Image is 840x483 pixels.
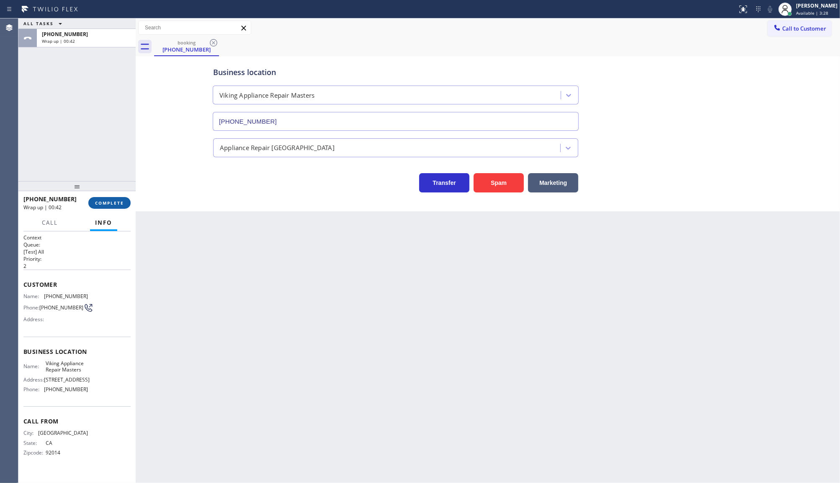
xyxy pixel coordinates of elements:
span: COMPLETE [95,200,124,206]
span: 92014 [46,449,88,456]
span: [STREET_ADDRESS] [44,377,90,383]
span: Call [42,219,58,226]
span: Wrap up | 00:42 [23,204,62,211]
span: Available | 3:28 [796,10,828,16]
span: Wrap up | 00:42 [42,38,75,44]
span: Business location [23,348,131,356]
div: (619) 639-9680 [155,37,218,55]
h2: Priority: [23,255,131,262]
span: Viking Appliance Repair Masters [46,360,88,373]
span: City: [23,430,38,436]
button: Call [37,215,63,231]
span: [PHONE_NUMBER] [39,304,83,311]
span: Customer [23,280,131,288]
h1: Context [23,234,131,241]
div: Business location [213,67,578,78]
input: Search [139,21,251,34]
div: booking [155,39,218,46]
p: 2 [23,262,131,270]
button: ALL TASKS [18,18,70,29]
span: Phone: [23,304,39,311]
button: Marketing [528,173,578,192]
span: [PHONE_NUMBER] [44,386,88,392]
div: Appliance Repair [GEOGRAPHIC_DATA] [220,143,335,153]
input: Phone Number [213,112,579,131]
p: [Test] All [23,248,131,255]
span: [PHONE_NUMBER] [42,31,88,38]
button: Spam [474,173,524,192]
button: Call to Customer [768,21,832,36]
button: Mute [764,3,776,15]
div: Viking Appliance Repair Masters [219,91,314,100]
button: Transfer [419,173,469,192]
button: Info [90,215,117,231]
h2: Queue: [23,241,131,248]
span: ALL TASKS [23,21,54,26]
span: Address: [23,316,46,322]
span: Call to Customer [782,25,826,32]
span: State: [23,440,46,446]
div: [PHONE_NUMBER] [155,46,218,53]
div: [PERSON_NAME] [796,2,837,9]
span: Call From [23,417,131,425]
button: COMPLETE [88,197,131,209]
span: [GEOGRAPHIC_DATA] [38,430,88,436]
span: Address: [23,377,44,383]
span: CA [46,440,88,446]
span: Zipcode: [23,449,46,456]
span: Info [95,219,112,226]
span: [PHONE_NUMBER] [44,293,88,299]
span: [PHONE_NUMBER] [23,195,77,203]
span: Phone: [23,386,44,392]
span: Name: [23,293,44,299]
span: Name: [23,363,46,369]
